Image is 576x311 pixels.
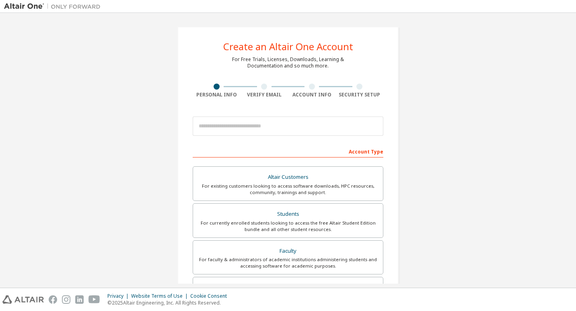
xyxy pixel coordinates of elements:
div: Account Type [193,145,383,158]
div: Everyone else [198,282,378,293]
div: For existing customers looking to access software downloads, HPC resources, community, trainings ... [198,183,378,196]
div: Security Setup [336,92,384,98]
div: For currently enrolled students looking to access the free Altair Student Edition bundle and all ... [198,220,378,233]
img: youtube.svg [88,295,100,304]
div: For faculty & administrators of academic institutions administering students and accessing softwa... [198,256,378,269]
p: © 2025 Altair Engineering, Inc. All Rights Reserved. [107,299,232,306]
div: Faculty [198,246,378,257]
img: linkedin.svg [75,295,84,304]
div: Cookie Consent [190,293,232,299]
img: Altair One [4,2,105,10]
div: Verify Email [241,92,288,98]
div: Website Terms of Use [131,293,190,299]
div: Privacy [107,293,131,299]
div: Personal Info [193,92,241,98]
div: For Free Trials, Licenses, Downloads, Learning & Documentation and so much more. [232,56,344,69]
img: altair_logo.svg [2,295,44,304]
div: Students [198,209,378,220]
img: instagram.svg [62,295,70,304]
div: Create an Altair One Account [223,42,353,51]
div: Account Info [288,92,336,98]
img: facebook.svg [49,295,57,304]
div: Altair Customers [198,172,378,183]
